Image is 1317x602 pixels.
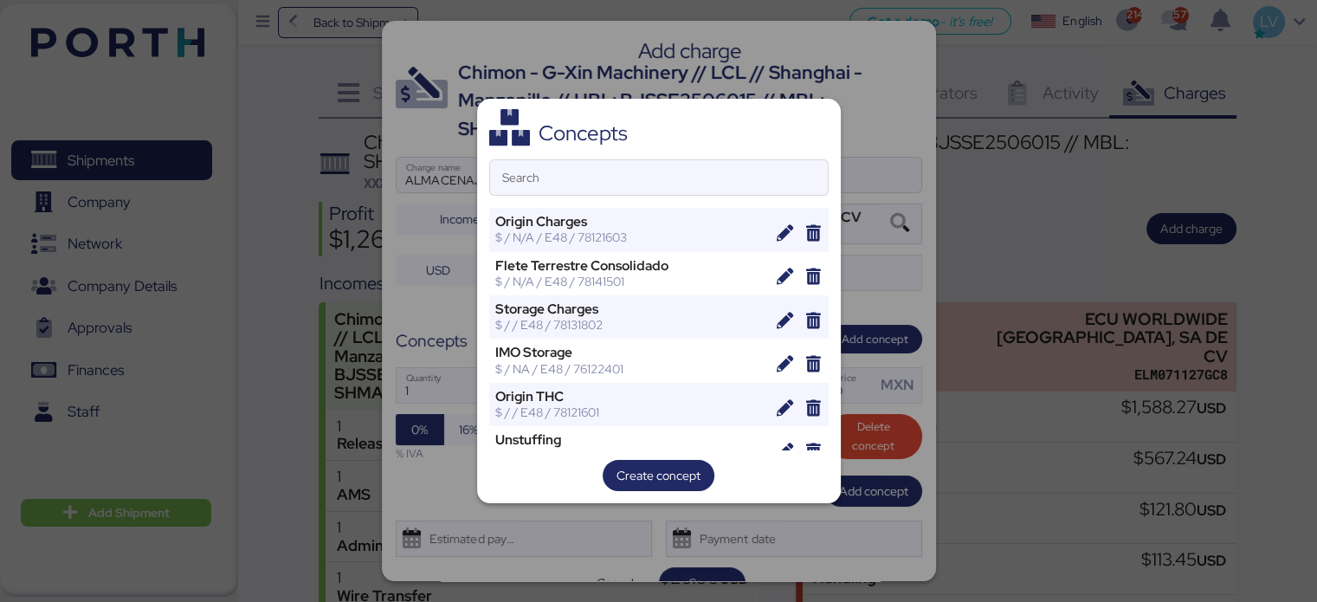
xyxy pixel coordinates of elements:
[617,465,700,486] span: Create concept
[495,389,765,405] div: Origin THC
[495,258,765,274] div: Flete Terrestre Consolidado
[495,301,765,317] div: Storage Charges
[495,317,765,333] div: $ / / E48 / 78131802
[603,460,714,491] button: Create concept
[495,230,765,245] div: $ / N/A / E48 / 78121603
[495,405,765,420] div: $ / / E48 / 78121601
[495,345,765,360] div: IMO Storage
[495,361,765,377] div: $ / NA / E48 / 76122401
[490,160,828,195] input: Search
[539,126,628,141] div: Concepts
[495,214,765,230] div: Origin Charges
[495,432,765,448] div: Unstuffing
[495,274,765,289] div: $ / N/A / E48 / 78141501
[495,448,765,463] div: $ / T/CBM / E48 / 78131802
